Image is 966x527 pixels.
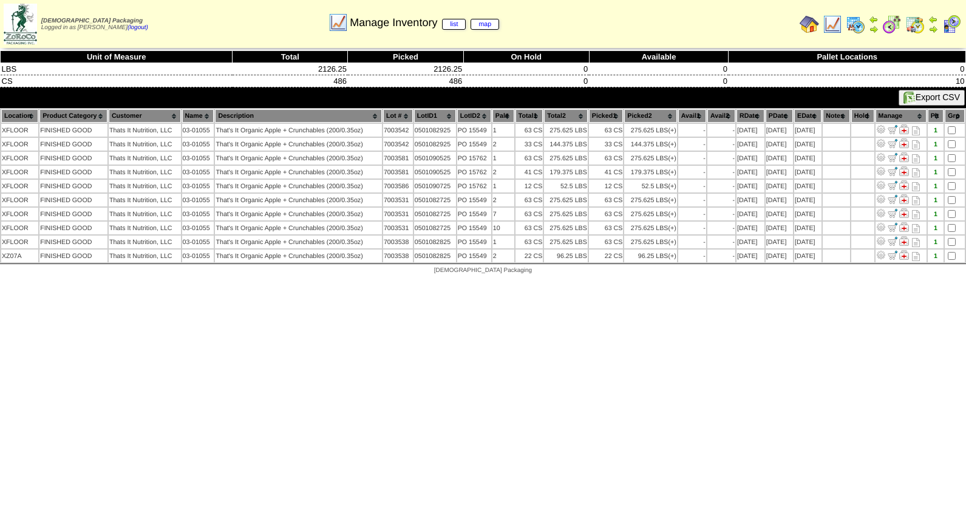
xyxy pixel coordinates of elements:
td: - [678,194,706,206]
span: Manage Inventory [350,16,499,29]
th: LotID1 [414,109,456,123]
i: Note [912,154,920,163]
td: 275.625 LBS [624,236,676,248]
td: 96.25 LBS [624,250,676,262]
img: Manage Hold [899,222,909,232]
button: Export CSV [899,90,965,106]
td: That's It Organic Apple + Crunchables (200/0.35oz) [215,222,381,234]
td: [DATE] [766,152,793,165]
img: Adjust [876,236,886,246]
td: [DATE] [736,124,764,137]
td: 179.375 LBS [624,166,676,178]
a: map [471,19,499,30]
i: Note [912,126,920,135]
td: Thats It Nutrition, LLC [109,222,181,234]
td: 275.625 LBS [624,222,676,234]
td: 0501090525 [414,166,456,178]
th: Description [215,109,381,123]
td: 63 CS [589,124,624,137]
td: 03-01055 [182,166,214,178]
th: Product Category [39,109,107,123]
td: [DATE] [766,236,793,248]
td: 2 [492,166,514,178]
img: Manage Hold [899,236,909,246]
td: Thats It Nutrition, LLC [109,250,181,262]
td: Thats It Nutrition, LLC [109,236,181,248]
td: PO 15762 [457,166,491,178]
td: PO 15762 [457,180,491,192]
th: Grp [945,109,965,123]
th: On Hold [463,51,589,63]
img: Move [888,222,897,232]
th: Total1 [515,109,543,123]
td: FINISHED GOOD [39,250,107,262]
th: Picked [348,51,463,63]
td: 275.625 LBS [544,222,588,234]
td: 10 [729,75,966,87]
td: PO 15549 [457,236,491,248]
td: That's It Organic Apple + Crunchables (200/0.35oz) [215,250,381,262]
td: 0 [463,75,589,87]
td: [DATE] [736,194,764,206]
td: 275.625 LBS [544,208,588,220]
img: Adjust [876,124,886,134]
td: 7003581 [383,152,413,165]
td: 63 CS [515,194,543,206]
td: 03-01055 [182,152,214,165]
td: 03-01055 [182,138,214,151]
th: Pallet Locations [729,51,966,63]
th: Customer [109,109,181,123]
td: [DATE] [766,180,793,192]
td: 0 [463,63,589,75]
td: [DATE] [766,194,793,206]
td: 0 [589,63,729,75]
td: PO 15549 [457,124,491,137]
td: 7003538 [383,236,413,248]
td: [DATE] [794,236,821,248]
i: Note [912,182,920,191]
i: Note [912,210,920,219]
td: [DATE] [766,222,793,234]
td: XFLOOR [1,236,38,248]
div: (+) [668,141,676,148]
img: calendarcustomer.gif [942,15,961,34]
td: 63 CS [589,236,624,248]
th: Avail1 [678,109,706,123]
td: - [678,208,706,220]
td: 1 [492,180,514,192]
img: Manage Hold [899,152,909,162]
td: 486 [233,75,348,87]
td: Thats It Nutrition, LLC [109,124,181,137]
td: [DATE] [736,208,764,220]
div: 1 [928,197,944,204]
img: Adjust [876,152,886,162]
div: (+) [668,253,676,260]
img: Move [888,236,897,246]
td: - [678,236,706,248]
td: 2 [492,194,514,206]
td: 03-01055 [182,124,214,137]
td: 03-01055 [182,222,214,234]
td: 0501082825 [414,236,456,248]
div: (+) [668,127,676,134]
td: 275.625 LBS [544,152,588,165]
td: That's It Organic Apple + Crunchables (200/0.35oz) [215,124,381,137]
img: Adjust [876,138,886,148]
div: (+) [668,225,676,232]
td: 7003542 [383,124,413,137]
div: (+) [668,183,676,190]
td: PO 15762 [457,152,491,165]
img: Manage Hold [899,166,909,176]
td: Thats It Nutrition, LLC [109,166,181,178]
img: Manage Hold [899,194,909,204]
td: 0501082925 [414,124,456,137]
img: Adjust [876,222,886,232]
td: - [707,152,735,165]
td: [DATE] [766,166,793,178]
td: That's It Organic Apple + Crunchables (200/0.35oz) [215,194,381,206]
td: 7003581 [383,166,413,178]
img: zoroco-logo-small.webp [4,4,37,44]
div: (+) [668,211,676,218]
i: Note [912,196,920,205]
th: Unit of Measure [1,51,233,63]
